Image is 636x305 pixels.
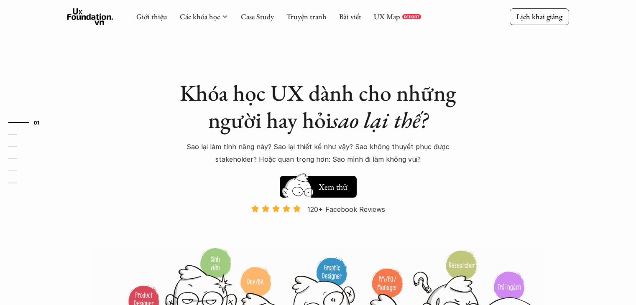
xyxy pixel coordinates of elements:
p: REPORT [404,14,419,19]
a: 120+ Facebook Reviews [244,204,393,247]
a: Các khóa học [180,12,220,21]
a: Truyện tranh [286,12,327,21]
strong: 01 [34,119,40,125]
h1: Khóa học UX dành cho những người hay hỏi [172,79,465,134]
a: UX Map [374,12,400,21]
h5: Xem thử [317,181,348,193]
a: Case Study [241,12,274,21]
em: sao lại thế? [332,105,428,135]
a: Xem thử [280,172,357,198]
p: 120+ Facebook Reviews [307,203,385,216]
p: Sao lại làm tính năng này? Sao lại thiết kế như vậy? Sao không thuyết phục được stakeholder? Hoặc... [172,140,465,166]
p: Lịch khai giảng [516,12,562,21]
a: Bài viết [339,12,361,21]
a: Giới thiệu [136,12,167,21]
a: Lịch khai giảng [510,8,569,25]
a: 01 [8,117,48,127]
